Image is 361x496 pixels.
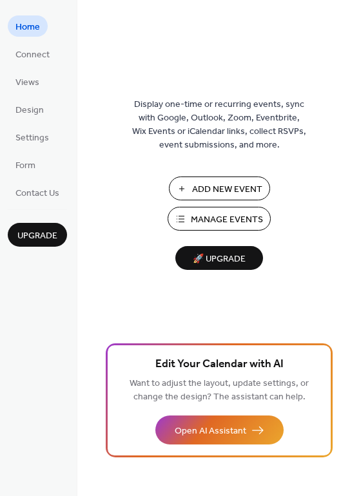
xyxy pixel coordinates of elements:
[15,187,59,200] span: Contact Us
[17,229,57,243] span: Upgrade
[8,71,47,92] a: Views
[15,104,44,117] span: Design
[8,15,48,37] a: Home
[175,424,246,438] span: Open AI Assistant
[183,251,255,268] span: 🚀 Upgrade
[15,21,40,34] span: Home
[130,375,309,406] span: Want to adjust the layout, update settings, or change the design? The assistant can help.
[8,223,67,247] button: Upgrade
[132,98,306,152] span: Display one-time or recurring events, sync with Google, Outlook, Zoom, Eventbrite, Wix Events or ...
[8,99,52,120] a: Design
[169,176,270,200] button: Add New Event
[15,131,49,145] span: Settings
[15,159,35,173] span: Form
[175,246,263,270] button: 🚀 Upgrade
[15,48,50,62] span: Connect
[155,415,284,444] button: Open AI Assistant
[8,126,57,148] a: Settings
[191,213,263,227] span: Manage Events
[155,356,284,374] span: Edit Your Calendar with AI
[8,154,43,175] a: Form
[15,76,39,90] span: Views
[168,207,271,231] button: Manage Events
[8,43,57,64] a: Connect
[192,183,262,196] span: Add New Event
[8,182,67,203] a: Contact Us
